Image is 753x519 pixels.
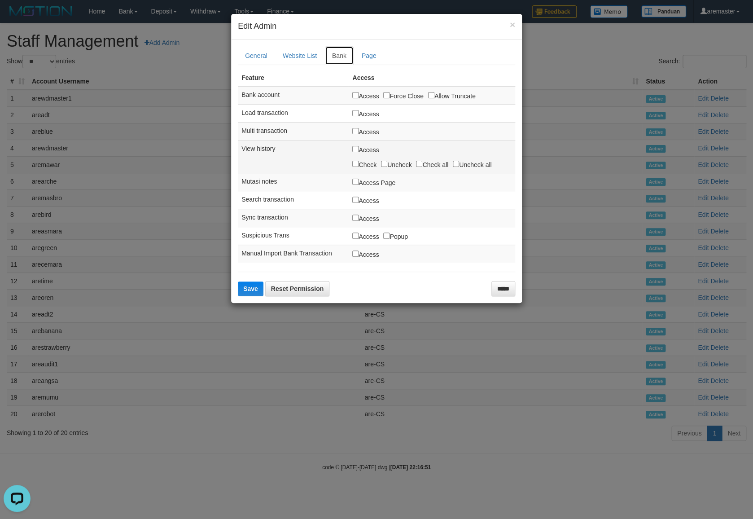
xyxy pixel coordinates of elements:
span: Save [243,285,258,292]
label: Access [352,195,379,205]
button: Save [238,281,263,296]
label: Access [352,108,379,119]
td: Sync transaction [238,209,349,227]
input: Access [352,215,359,221]
input: Popup [383,233,390,239]
label: Uncheck all [453,159,491,169]
a: Page [355,46,384,65]
input: Access [352,92,359,98]
a: Website List [276,46,324,65]
td: Multi transaction [238,122,349,140]
span: Reset Permission [271,285,324,292]
button: × [510,20,515,29]
input: Access Page [352,179,359,185]
td: Manual Import Bank Transaction [238,245,349,263]
input: Check [352,161,359,167]
label: Access [352,126,379,136]
th: Feature [238,70,349,86]
input: Access [352,128,359,134]
td: Bank account [238,86,349,105]
input: Uncheck [381,161,387,167]
label: Check all [416,159,448,169]
td: Search transaction [238,191,349,209]
input: Allow Truncate [428,92,434,98]
input: Uncheck all [453,161,459,167]
label: Popup [383,231,407,241]
a: Reset Permission [265,281,330,296]
td: Mutasi notes [238,173,349,191]
label: Access [352,231,379,241]
input: Access [352,146,359,152]
button: Open LiveChat chat widget [4,4,31,31]
th: Access [349,70,515,86]
label: Access [352,249,379,259]
td: View history [238,140,349,173]
input: Access [352,233,359,239]
input: Access [352,110,359,116]
a: General [238,46,275,65]
td: Load transaction [238,104,349,122]
label: Access [352,144,379,154]
label: Access [352,213,379,223]
td: Suspicious Trans [238,227,349,245]
input: Access [352,251,359,257]
input: Access [352,197,359,203]
a: Bank [325,46,354,65]
label: Access [352,90,379,101]
input: Check all [416,161,422,167]
input: Force Close [383,92,390,98]
label: Uncheck [381,159,412,169]
label: Allow Truncate [428,90,476,101]
label: Force Close [383,90,423,101]
label: Check [352,159,376,169]
h4: Edit Admin [238,21,515,32]
label: Access Page [352,177,395,187]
